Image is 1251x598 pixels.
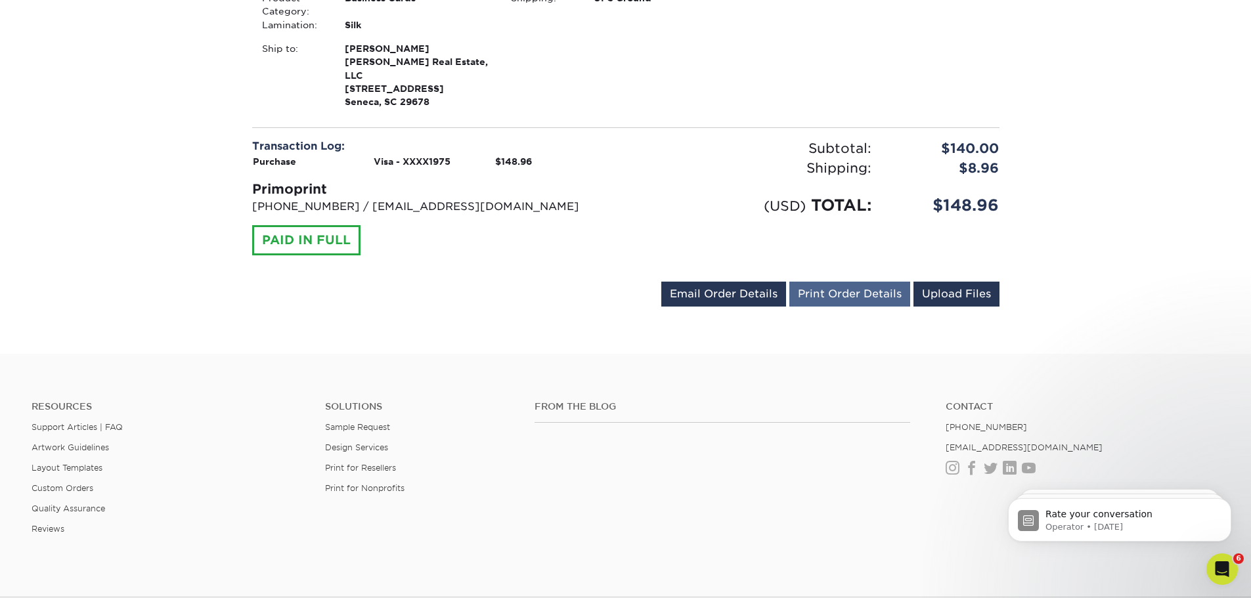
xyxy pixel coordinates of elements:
span: [STREET_ADDRESS] [345,82,491,95]
h4: Solutions [325,401,515,412]
a: Upload Files [913,282,999,307]
div: Primoprint [252,179,616,199]
strong: Visa - XXXX1975 [374,156,450,167]
a: Contact [946,401,1219,412]
a: Layout Templates [32,463,102,473]
a: Quality Assurance [32,503,105,513]
a: [EMAIL_ADDRESS][DOMAIN_NAME] [946,442,1103,452]
a: Custom Orders [32,483,93,493]
a: Sample Request [325,422,390,432]
div: $148.96 [881,194,1009,217]
iframe: Intercom notifications message [988,471,1251,563]
a: [PHONE_NUMBER] [946,422,1027,432]
h4: Resources [32,401,305,412]
div: Silk [335,18,501,32]
div: PAID IN FULL [252,225,361,255]
a: Support Articles | FAQ [32,422,123,432]
strong: Seneca, SC 29678 [345,42,491,108]
div: Transaction Log: [252,139,616,154]
iframe: Intercom live chat [1206,553,1238,585]
div: $140.00 [881,139,1009,158]
span: [PERSON_NAME] [345,42,491,55]
small: (USD) [764,198,806,214]
h4: From the Blog [535,401,910,412]
a: Print for Resellers [325,463,396,473]
div: Subtotal: [626,139,881,158]
div: Ship to: [252,42,335,109]
div: Lamination: [252,18,335,32]
strong: $148.96 [495,156,532,167]
a: Print Order Details [789,282,910,307]
div: $8.96 [881,158,1009,178]
span: TOTAL: [811,196,871,215]
a: Artwork Guidelines [32,442,109,452]
a: Reviews [32,524,64,534]
div: Shipping: [626,158,881,178]
span: [PERSON_NAME] Real Estate, LLC [345,55,491,82]
span: 6 [1233,553,1244,564]
p: [PHONE_NUMBER] / [EMAIL_ADDRESS][DOMAIN_NAME] [252,199,616,215]
strong: Purchase [253,156,296,167]
a: Print for Nonprofits [325,483,405,493]
a: Email Order Details [661,282,786,307]
a: Design Services [325,442,388,452]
